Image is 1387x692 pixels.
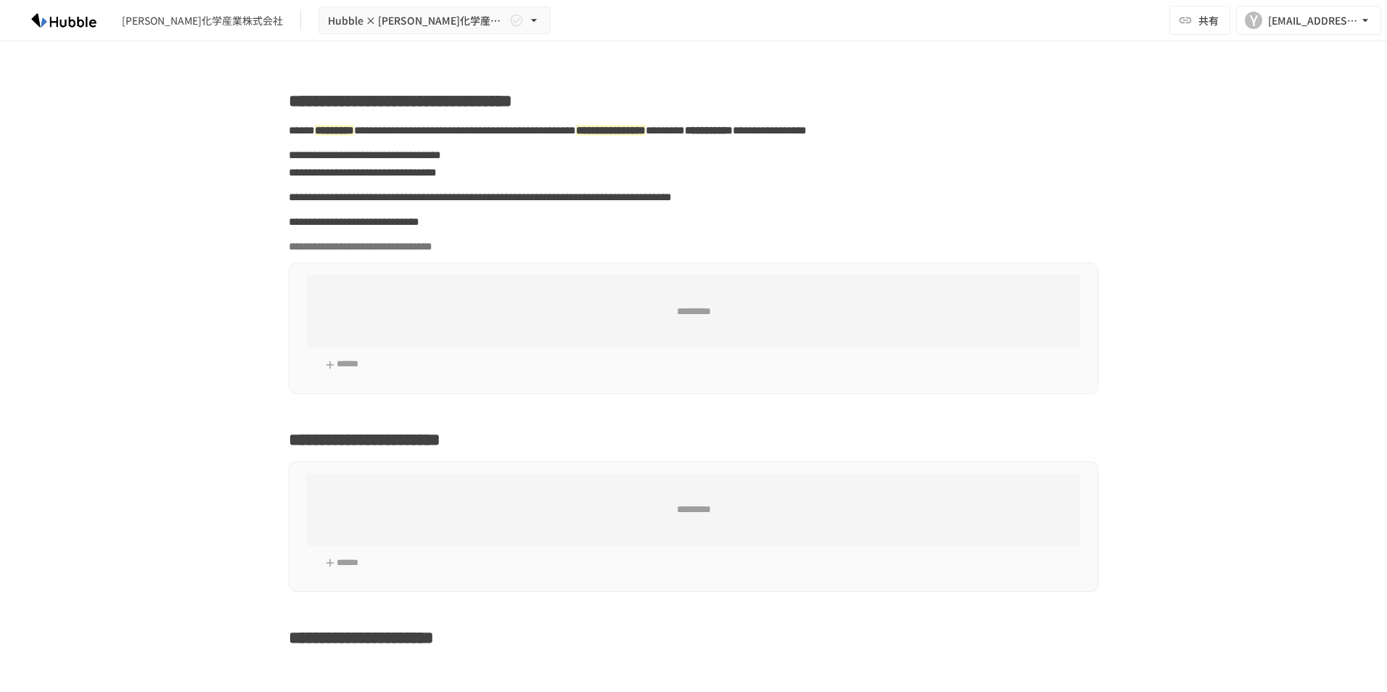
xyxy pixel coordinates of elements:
span: 共有 [1198,12,1219,28]
div: Y [1245,12,1262,29]
button: Hubble × [PERSON_NAME]化学産業株式会社 オンボーディングプロジェクト [318,7,551,35]
img: HzDRNkGCf7KYO4GfwKnzITak6oVsp5RHeZBEM1dQFiQ [17,9,110,32]
div: [PERSON_NAME]化学産業株式会社 [122,13,283,28]
button: 共有 [1169,6,1230,35]
span: Hubble × [PERSON_NAME]化学産業株式会社 オンボーディングプロジェクト [328,12,506,30]
button: Y[EMAIL_ADDRESS][DOMAIN_NAME] [1236,6,1381,35]
div: [EMAIL_ADDRESS][DOMAIN_NAME] [1268,12,1358,30]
